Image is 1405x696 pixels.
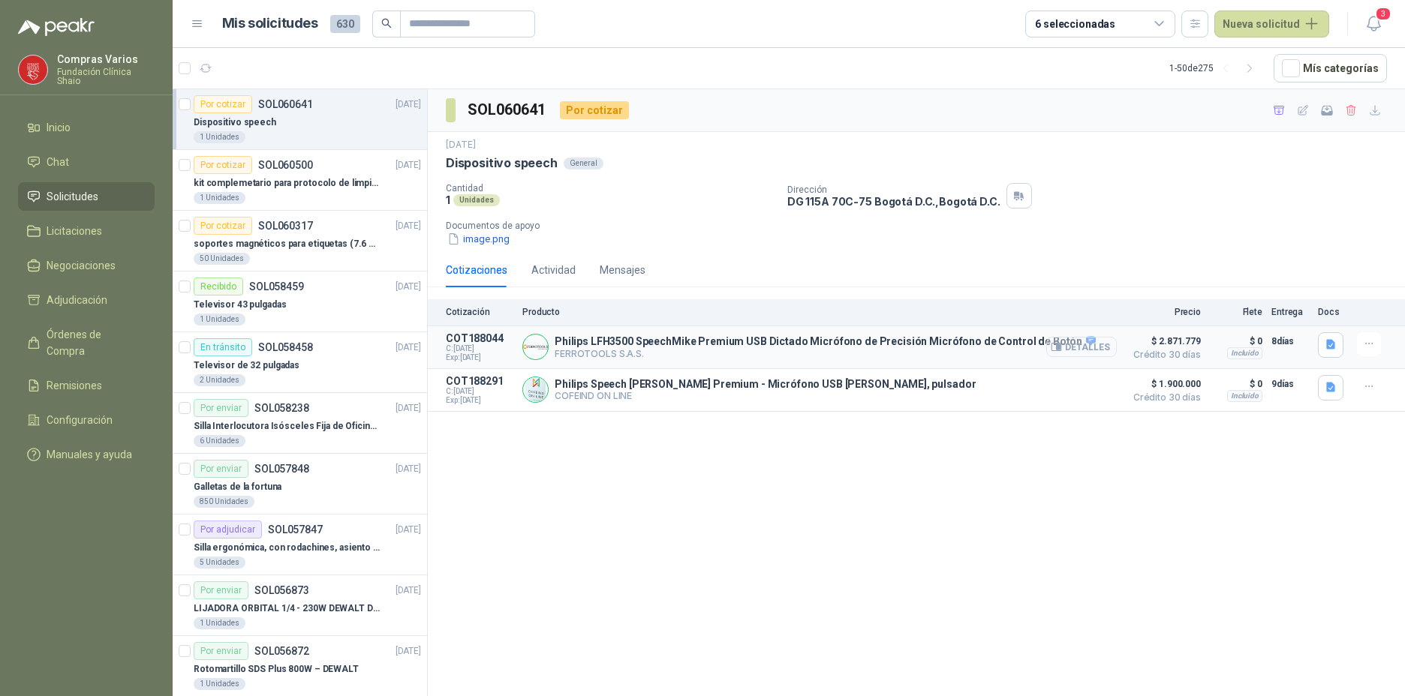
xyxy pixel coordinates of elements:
[194,176,381,190] p: kit complemetario para protocolo de limpieza
[446,138,476,152] p: [DATE]
[173,575,427,636] a: Por enviarSOL056873[DATE] LIJADORA ORBITAL 1/4 - 230W DEWALT DWE6411-B31 Unidades
[787,184,1000,195] p: Dirección
[1227,390,1262,402] div: Incluido
[446,344,513,353] span: C: [DATE]
[47,154,69,170] span: Chat
[446,307,513,317] p: Cotización
[446,220,1399,231] p: Documentos de apoyo
[194,435,245,447] div: 6 Unidades
[222,13,318,34] h1: Mis solicitudes
[446,183,775,193] p: Cantidad
[194,480,281,494] p: Galletas de la fortuna
[555,390,976,401] p: COFEIND ON LINE
[1126,332,1201,350] span: $ 2.871.779
[194,131,245,143] div: 1 Unidades
[1227,347,1262,359] div: Incluido
[18,182,155,211] a: Solicitudes
[1360,10,1387,37] button: 3
[564,157,603,169] div: General
[194,556,245,568] div: 5 Unidades
[1126,375,1201,393] span: $ 1.900.000
[18,286,155,314] a: Adjudicación
[194,617,245,629] div: 1 Unidades
[396,340,421,355] p: [DATE]
[560,101,629,119] div: Por cotizar
[194,642,248,660] div: Por enviar
[1210,375,1262,393] p: $ 0
[396,523,421,537] p: [DATE]
[194,601,381,616] p: LIJADORA ORBITAL 1/4 - 230W DEWALT DWE6411-B3
[258,342,313,352] p: SOL058458
[1375,7,1391,21] span: 3
[194,217,252,235] div: Por cotizar
[57,54,155,64] p: Compras Varios
[258,160,313,170] p: SOL060500
[47,377,102,394] span: Remisiones
[468,98,548,121] h3: SOL060641
[47,326,140,359] span: Órdenes de Compra
[446,193,450,206] p: 1
[18,371,155,400] a: Remisiones
[18,440,155,469] a: Manuales y ayuda
[523,334,548,359] img: Company Logo
[47,292,107,308] span: Adjudicación
[268,524,323,535] p: SOL057847
[194,460,248,478] div: Por enviar
[57,67,155,85] p: Fundación Clínica Shaio
[194,192,245,204] div: 1 Unidades
[446,262,507,278] div: Cotizaciones
[18,18,95,36] img: Logo peakr
[173,393,427,454] a: Por enviarSOL058238[DATE] Silla Interlocutora Isósceles Fija de Oficina Tela Negra Just Home Coll...
[194,156,252,174] div: Por cotizar
[47,257,116,274] span: Negociaciones
[396,158,421,172] p: [DATE]
[555,378,976,390] p: Philips Speech [PERSON_NAME] Premium - Micrófono USB [PERSON_NAME], pulsador
[173,332,427,393] a: En tránsitoSOL058458[DATE] Televisor de 32 pulgadas2 Unidades
[194,374,245,386] div: 2 Unidades
[522,307,1117,317] p: Producto
[173,89,427,150] a: Por cotizarSOL060641[DATE] Dispositivo speech1 Unidades
[1210,307,1262,317] p: Flete
[249,281,304,292] p: SOL058459
[1271,307,1309,317] p: Entrega
[194,399,248,417] div: Por enviar
[194,496,254,508] div: 850 Unidades
[1126,393,1201,402] span: Crédito 30 días
[173,150,427,211] a: Por cotizarSOL060500[DATE] kit complemetario para protocolo de limpieza1 Unidades
[19,55,47,84] img: Company Logo
[194,237,381,251] p: soportes magnéticos para etiquetas (7.6 cm x 12.6 cm)
[47,223,102,239] span: Licitaciones
[258,99,313,109] p: SOL060641
[194,419,381,433] p: Silla Interlocutora Isósceles Fija de Oficina Tela Negra Just Home Collection
[194,115,276,130] p: Dispositivo speech
[1035,16,1115,32] div: 6 seleccionadas
[18,217,155,245] a: Licitaciones
[1210,332,1262,350] p: $ 0
[18,406,155,434] a: Configuración
[47,119,71,136] span: Inicio
[47,446,132,463] span: Manuales y ayuda
[194,520,262,538] div: Por adjudicar
[396,644,421,658] p: [DATE]
[173,271,427,332] a: RecibidoSOL058459[DATE] Televisor 43 pulgadas1 Unidades
[194,298,286,312] p: Televisor 43 pulgadas
[446,231,511,247] button: image.png
[1318,307,1348,317] p: Docs
[18,148,155,176] a: Chat
[555,348,1096,359] p: FERROTOOLS S.A.S.
[194,95,252,113] div: Por cotizar
[446,332,513,344] p: COT188044
[446,396,513,405] span: Exp: [DATE]
[396,462,421,476] p: [DATE]
[787,195,1000,208] p: DG 115A 70C-75 Bogotá D.C. , Bogotá D.C.
[254,585,309,595] p: SOL056873
[523,377,548,402] img: Company Logo
[47,412,113,428] span: Configuración
[1274,54,1387,82] button: Mís categorías
[381,18,392,28] span: search
[330,15,360,33] span: 630
[47,188,98,205] span: Solicitudes
[446,353,513,362] span: Exp: [DATE]
[555,335,1096,349] p: Philips LFH3500 SpeechMike Premium USB Dictado Micrófono de Precisión Micrófono de Control de Botón
[1169,56,1262,80] div: 1 - 50 de 275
